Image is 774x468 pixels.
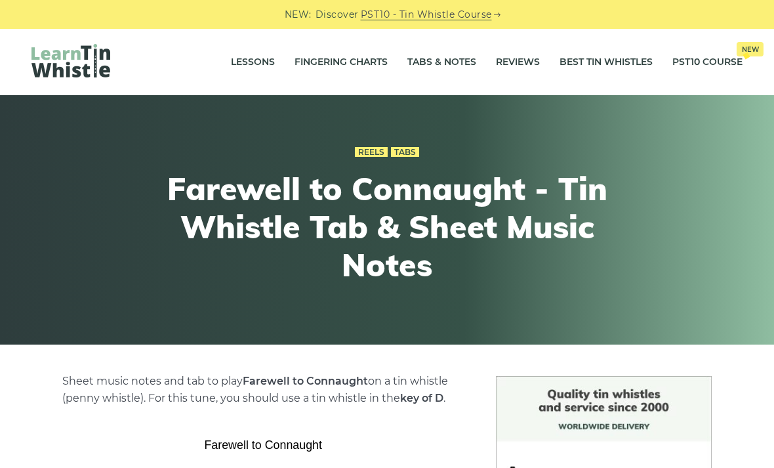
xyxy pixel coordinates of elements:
a: Reviews [496,46,540,79]
a: Tabs [391,147,419,158]
a: PST10 CourseNew [672,46,743,79]
span: New [737,42,764,56]
a: Lessons [231,46,275,79]
strong: Farewell to Connaught [243,375,368,387]
a: Best Tin Whistles [560,46,653,79]
a: Tabs & Notes [407,46,476,79]
h1: Farewell to Connaught - Tin Whistle Tab & Sheet Music Notes [146,170,628,284]
a: Reels [355,147,388,158]
strong: key of D [400,392,443,404]
p: Sheet music notes and tab to play on a tin whistle (penny whistle). For this tune, you should use... [62,373,464,407]
img: LearnTinWhistle.com [31,44,110,77]
a: Fingering Charts [295,46,388,79]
